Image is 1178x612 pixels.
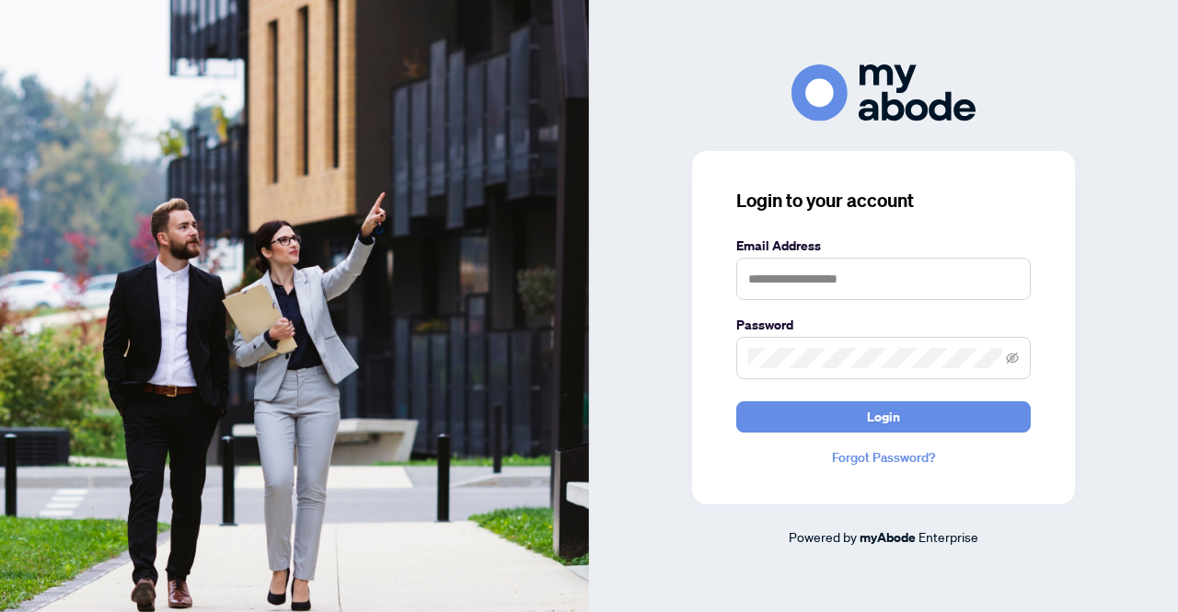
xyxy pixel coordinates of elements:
span: Login [867,402,900,432]
img: ma-logo [791,64,976,121]
span: eye-invisible [1006,352,1019,364]
a: Forgot Password? [736,447,1031,468]
button: Login [736,401,1031,433]
label: Email Address [736,236,1031,256]
h3: Login to your account [736,188,1031,214]
span: Enterprise [918,528,978,545]
a: myAbode [860,527,916,548]
span: Powered by [789,528,857,545]
label: Password [736,315,1031,335]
